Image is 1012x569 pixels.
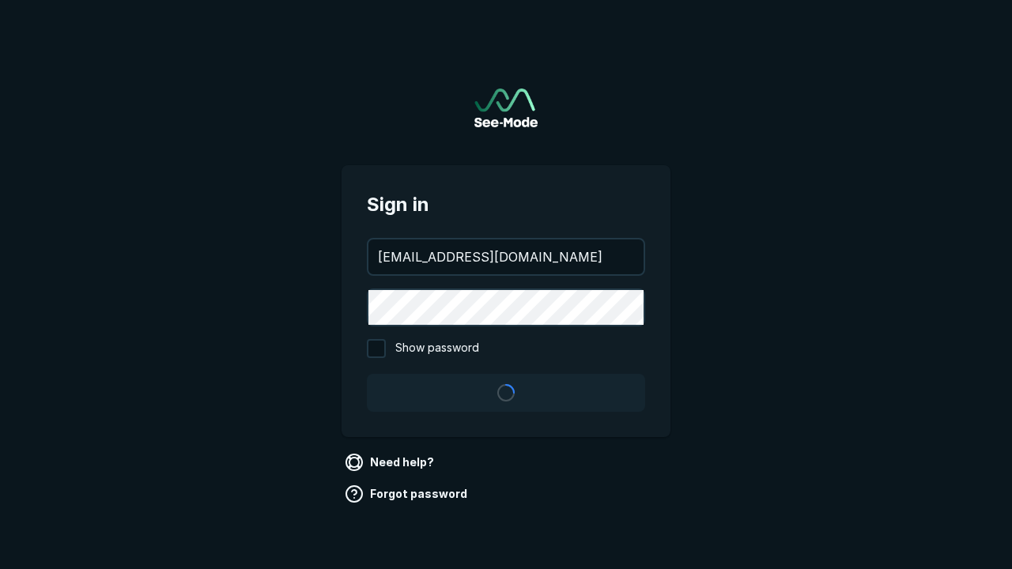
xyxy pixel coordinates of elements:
a: Go to sign in [474,89,538,127]
input: your@email.com [368,239,644,274]
a: Forgot password [342,481,474,507]
span: Show password [395,339,479,358]
a: Need help? [342,450,440,475]
img: See-Mode Logo [474,89,538,127]
span: Sign in [367,190,645,219]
